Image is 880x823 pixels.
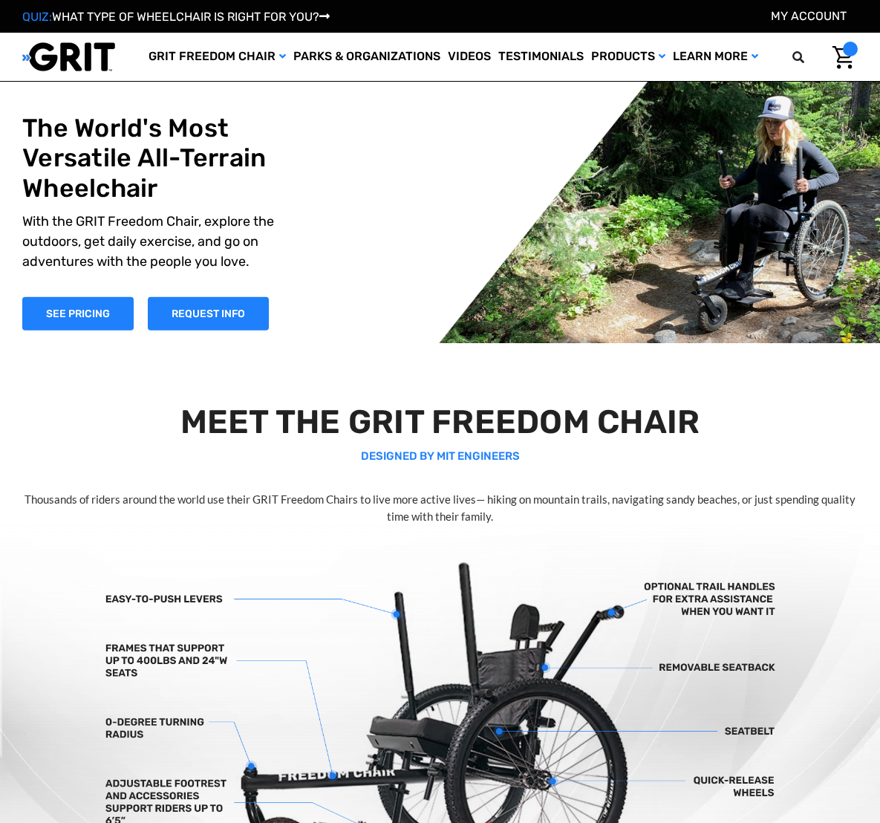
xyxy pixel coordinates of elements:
a: Testimonials [495,33,587,81]
p: Thousands of riders around the world use their GRIT Freedom Chairs to live more active lives— hik... [22,491,858,524]
span: QUIZ: [22,10,52,24]
a: QUIZ:WHAT TYPE OF WHEELCHAIR IS RIGHT FOR YOU? [22,10,330,24]
a: Videos [444,33,495,81]
p: DESIGNED BY MIT ENGINEERS [22,448,858,465]
img: Cart [832,46,854,69]
img: GRIT All-Terrain Wheelchair and Mobility Equipment [22,42,115,72]
a: Products [587,33,669,81]
a: Shop Now [22,297,134,331]
a: Slide number 1, Request Information [148,297,269,331]
a: Cart with 0 items [821,42,858,73]
h2: MEET THE GRIT FREEDOM CHAIR [22,403,858,442]
a: GRIT Freedom Chair [145,33,290,81]
a: Learn More [669,33,762,81]
input: Search [814,42,821,73]
h1: The World's Most Versatile All-Terrain Wheelchair [22,113,275,204]
a: Parks & Organizations [290,33,444,81]
p: With the GRIT Freedom Chair, explore the outdoors, get daily exercise, and go on adventures with ... [22,212,275,272]
a: Account [771,9,847,23]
